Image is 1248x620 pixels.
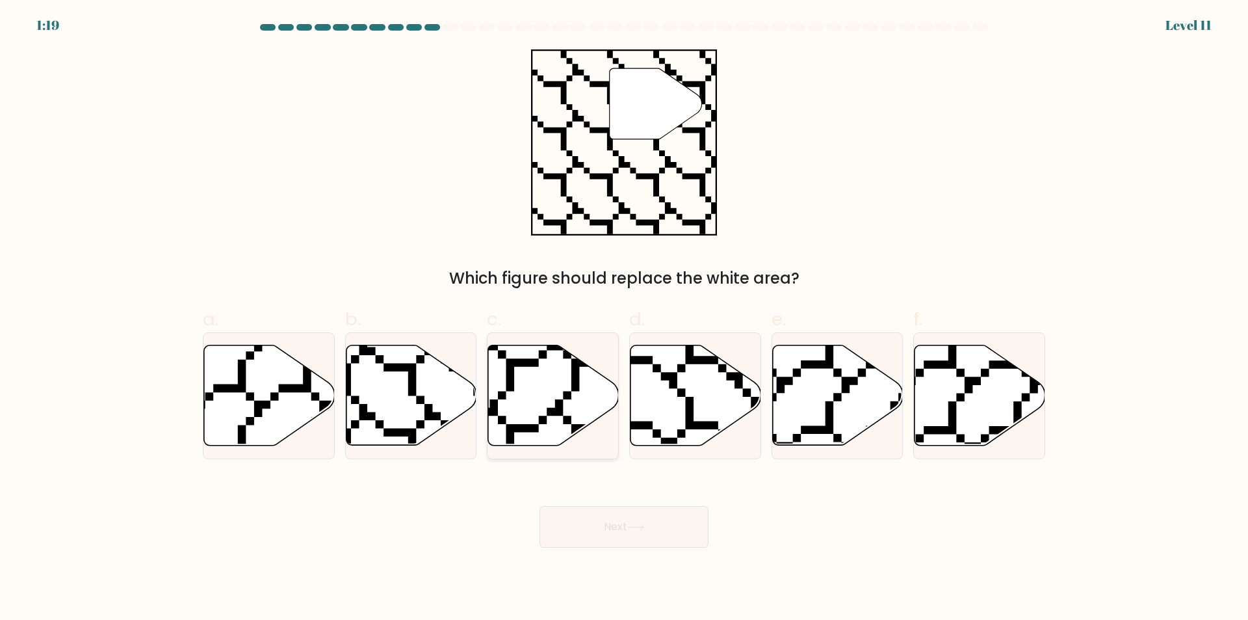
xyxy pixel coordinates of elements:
[211,267,1037,290] div: Which figure should replace the white area?
[203,306,218,332] span: a.
[487,306,501,332] span: c.
[913,306,922,332] span: f.
[36,16,59,35] div: 1:19
[1165,16,1212,35] div: Level 11
[539,506,708,548] button: Next
[610,68,702,139] g: "
[629,306,645,332] span: d.
[345,306,361,332] span: b.
[772,306,786,332] span: e.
